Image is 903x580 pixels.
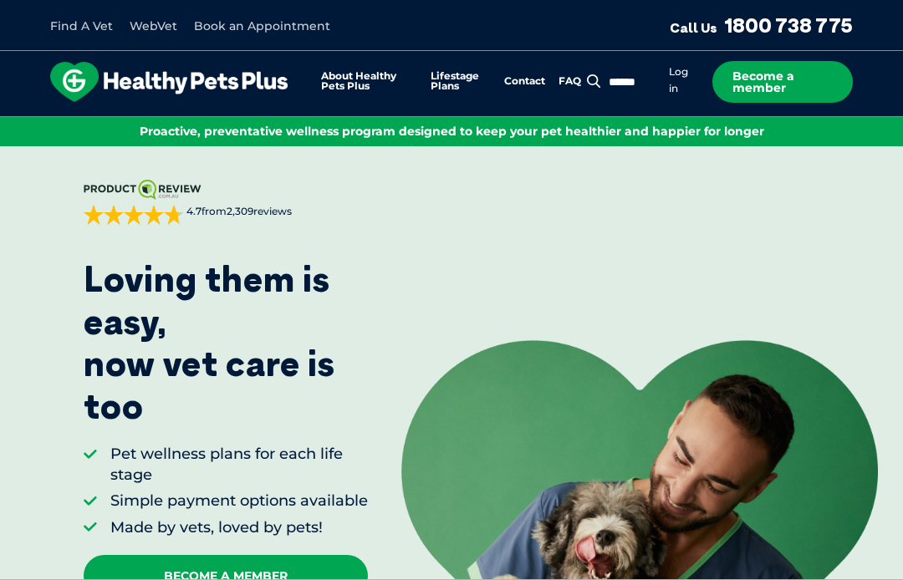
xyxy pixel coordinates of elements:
li: Simple payment options available [110,491,368,511]
img: hpp-logo [50,62,288,102]
span: Call Us [670,19,717,36]
a: Log in [669,65,688,95]
a: Book an Appointment [194,18,330,33]
div: 4.7 out of 5 stars [84,205,184,225]
li: Pet wellness plans for each life stage [110,444,368,486]
li: Made by vets, loved by pets! [110,517,368,538]
a: About Healthy Pets Plus [321,71,417,92]
span: 2,309 reviews [227,205,292,217]
a: Find A Vet [50,18,113,33]
a: Become a member [712,61,853,103]
a: FAQ [559,76,581,87]
a: Call Us1800 738 775 [670,13,853,38]
a: Contact [504,76,545,87]
span: from [184,205,292,219]
strong: 4.7 [186,205,202,217]
button: Search [584,73,605,89]
span: Proactive, preventative wellness program designed to keep your pet healthier and happier for longer [140,124,764,139]
a: WebVet [130,18,177,33]
p: Loving them is easy, now vet care is too [84,258,368,427]
a: 4.7from2,309reviews [84,180,368,225]
a: Lifestage Plans [431,71,491,92]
